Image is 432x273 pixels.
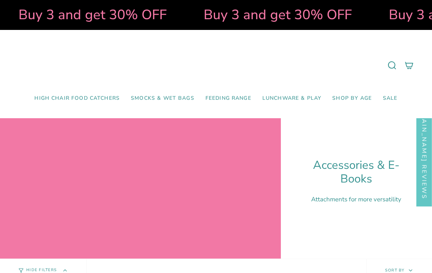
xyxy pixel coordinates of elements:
a: Smocks & Wet Bags [125,90,200,107]
a: High Chair Food Catchers [29,90,125,107]
span: High Chair Food Catchers [34,95,120,102]
strong: Buy 3 and get 30% OFF [203,6,351,24]
span: Feeding Range [205,95,251,102]
span: Sort by [385,267,405,273]
span: Lunchware & Play [262,95,321,102]
span: Smocks & Wet Bags [131,95,194,102]
a: Lunchware & Play [257,90,327,107]
a: SALE [377,90,403,107]
strong: Buy 3 and get 30% OFF [18,6,166,24]
span: Shop by Age [332,95,372,102]
div: Click to open Judge.me floating reviews tab [416,82,432,206]
p: Attachments for more versatility [299,195,414,204]
span: SALE [383,95,398,102]
a: Mumma’s Little Helpers [152,41,280,90]
h1: Accessories & E-Books [299,158,414,186]
span: Hide Filters [26,268,57,272]
a: Feeding Range [200,90,257,107]
a: Shop by Age [327,90,377,107]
